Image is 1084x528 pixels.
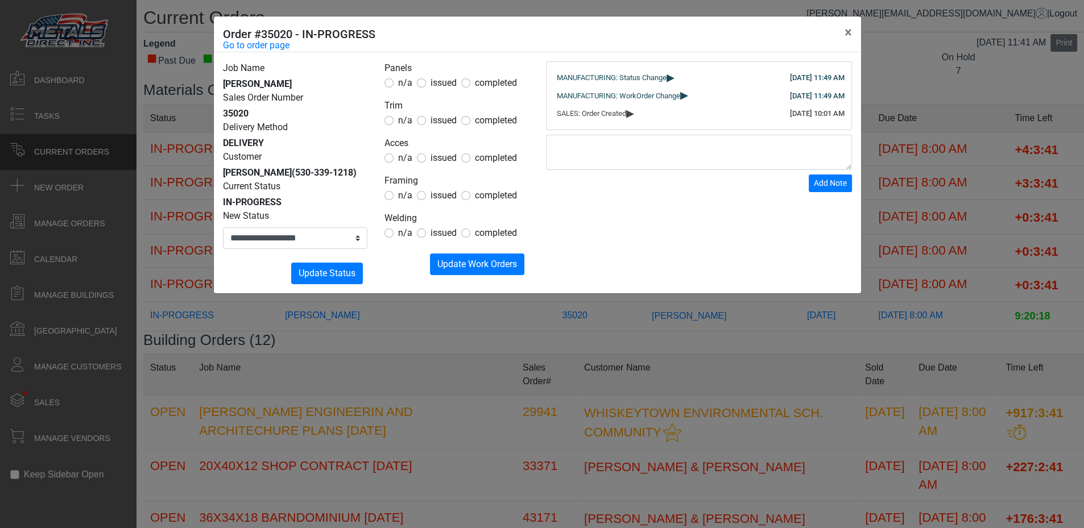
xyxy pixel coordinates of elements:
[431,227,457,238] span: issued
[398,77,412,88] span: n/a
[223,91,303,105] label: Sales Order Number
[223,150,262,164] label: Customer
[437,259,517,269] span: Update Work Orders
[431,115,457,126] span: issued
[430,253,524,275] button: Update Work Orders
[223,136,367,150] div: DELIVERY
[223,26,375,43] h5: Order #35020 - IN-PROGRESS
[223,196,367,209] div: IN-PROGRESS
[223,120,288,134] label: Delivery Method
[667,73,675,81] span: ▸
[384,211,529,226] legend: Welding
[431,77,457,88] span: issued
[292,167,357,178] span: (530-339-1218)
[384,136,529,151] legend: Acces
[431,152,457,163] span: issued
[475,152,517,163] span: completed
[299,268,355,278] span: Update Status
[223,166,367,180] div: [PERSON_NAME]
[835,16,861,48] button: Close
[223,39,289,52] a: Go to order page
[557,72,841,84] div: MANUFACTURING: Status Change
[384,174,529,189] legend: Framing
[475,115,517,126] span: completed
[398,115,412,126] span: n/a
[398,227,412,238] span: n/a
[431,190,457,201] span: issued
[398,190,412,201] span: n/a
[809,174,852,192] button: Add Note
[223,107,367,120] div: 35020
[223,180,280,193] label: Current Status
[291,263,363,284] button: Update Status
[475,227,517,238] span: completed
[814,178,847,188] span: Add Note
[223,78,292,89] span: [PERSON_NAME]
[475,77,517,88] span: completed
[557,90,841,102] div: MANUFACTURING: WorkOrder Change
[223,209,269,223] label: New Status
[790,108,845,119] div: [DATE] 10:01 AM
[223,61,264,75] label: Job Name
[557,108,841,119] div: SALES: Order Created
[384,99,529,114] legend: Trim
[475,190,517,201] span: completed
[384,61,529,76] legend: Panels
[626,109,634,117] span: ▸
[790,72,845,84] div: [DATE] 11:49 AM
[680,91,688,98] span: ▸
[398,152,412,163] span: n/a
[790,90,845,102] div: [DATE] 11:49 AM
